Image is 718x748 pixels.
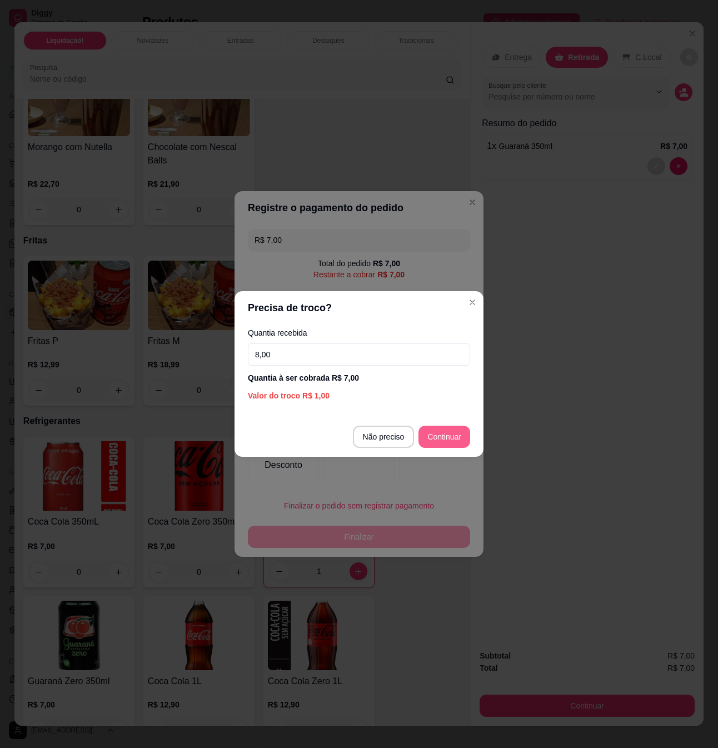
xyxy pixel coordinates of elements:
[463,293,481,311] button: Close
[353,426,415,448] button: Não preciso
[248,390,470,401] div: Valor do troco R$ 1,00
[235,291,483,325] header: Precisa de troco?
[418,426,470,448] button: Continuar
[248,372,470,383] div: Quantia à ser cobrada R$ 7,00
[248,329,470,337] label: Quantia recebida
